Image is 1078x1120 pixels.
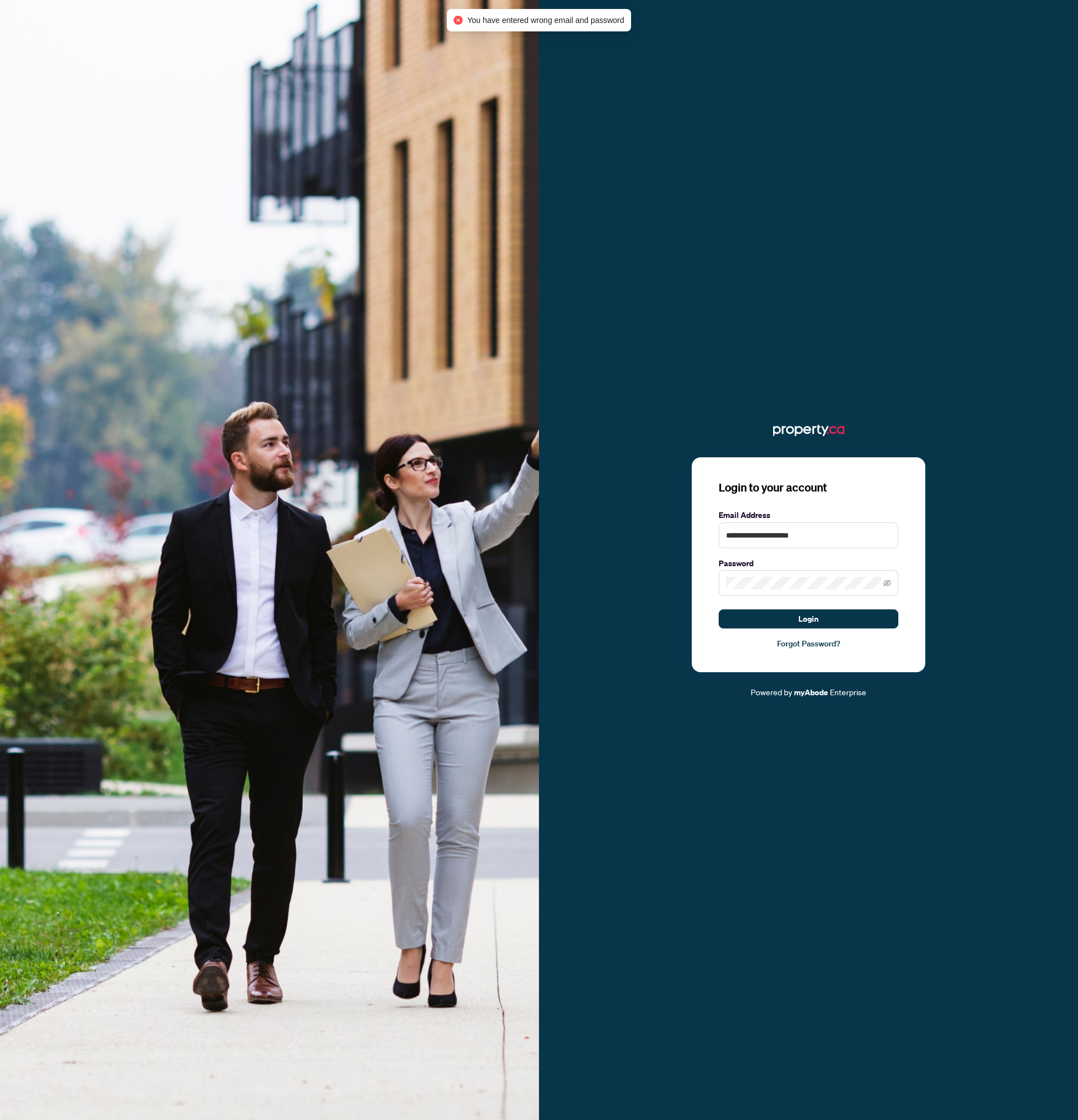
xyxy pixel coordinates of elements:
[794,686,828,699] a: myAbode
[883,579,891,587] span: eye-invisible
[719,480,898,495] h3: Login to your account
[719,509,898,521] label: Email Address
[830,687,866,697] span: Enterprise
[719,557,898,570] label: Password
[467,14,624,26] span: You have entered wrong email and password
[719,637,898,650] a: Forgot Password?
[798,610,819,628] span: Login
[454,16,463,25] span: close-circle
[719,609,898,628] button: Login
[773,421,844,439] img: ma-logo
[751,687,792,697] span: Powered by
